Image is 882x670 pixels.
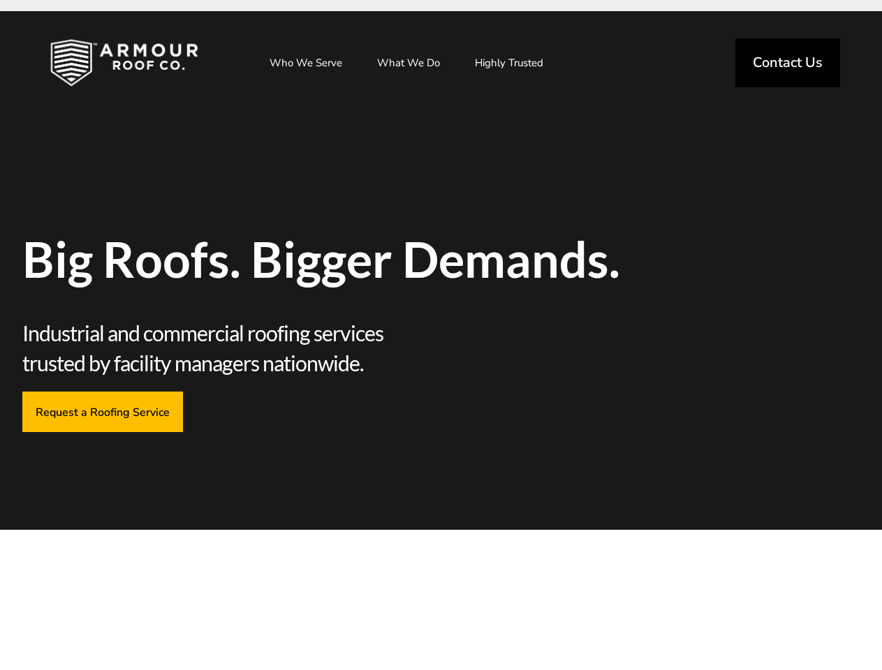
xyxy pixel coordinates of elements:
[28,28,221,98] img: Industrial and Commercial Roofing Company | Armour Roof Co.
[256,45,356,80] a: Who We Serve
[22,318,441,378] span: Industrial and commercial roofing services trusted by facility managers nationwide.
[461,45,557,80] a: Highly Trusted
[363,45,454,80] a: What We Do
[753,56,823,70] span: Contact Us
[22,234,860,283] span: Big Roofs. Bigger Demands.
[22,392,183,431] a: Request a Roofing Service
[735,38,840,87] a: Contact Us
[36,405,170,418] span: Request a Roofing Service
